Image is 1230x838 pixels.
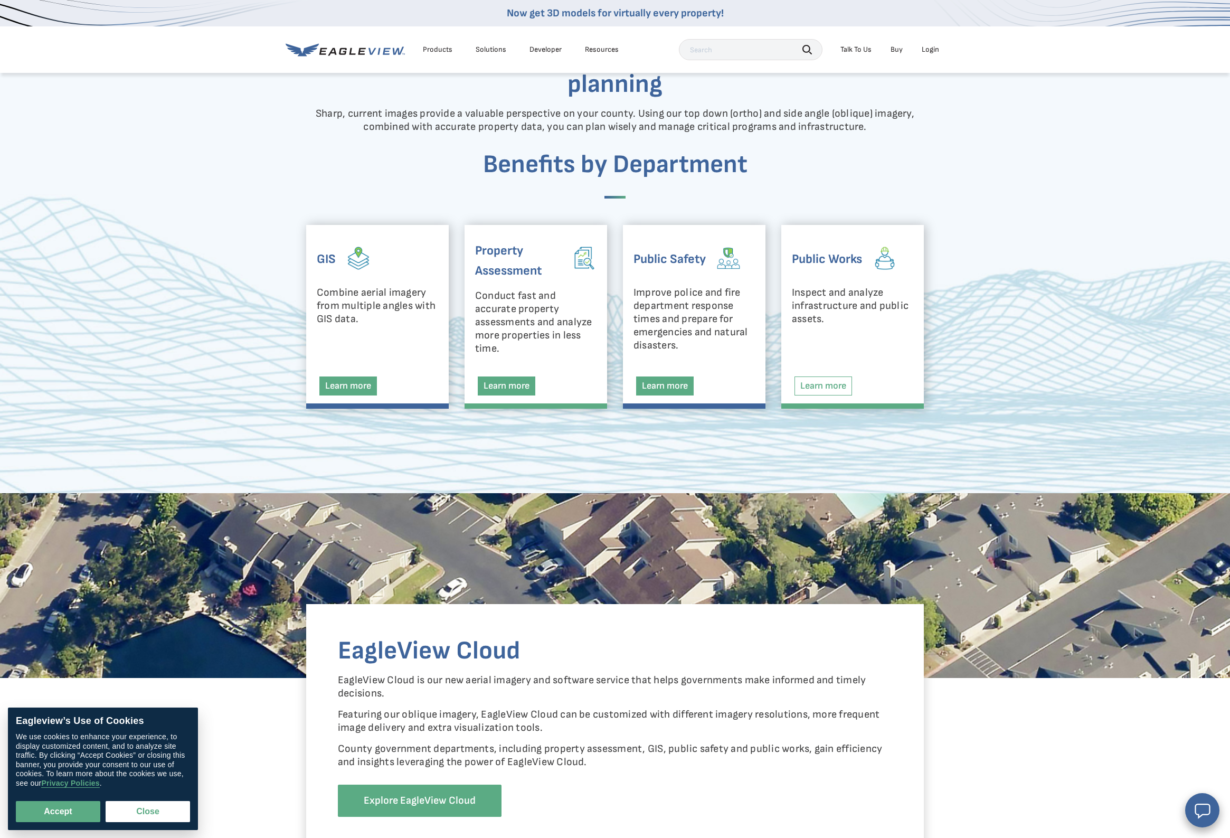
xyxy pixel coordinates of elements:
[317,251,336,267] strong: GIS
[1185,793,1219,827] button: Open chat window
[306,107,924,149] p: Sharp, current images provide a valuable perspective on your county. Using our top down (ortho) a...
[792,286,913,326] p: Inspect and analyze infrastructure and public assets.
[16,715,190,727] div: Eagleview’s Use of Cookies
[478,376,535,396] a: Learn more
[476,45,506,54] div: Solutions
[922,45,939,54] div: Login
[633,286,755,352] p: Improve police and fire department response times and prepare for emergencies and natural disasters.
[507,7,724,20] a: Now get 3D models for virtually every property!
[338,674,892,700] p: EagleView Cloud is our new aerial imagery and software service that helps governments make inform...
[319,376,377,396] a: Learn more
[306,149,924,180] h3: Benefits by Department
[792,241,862,278] h6: Public Works
[794,376,852,396] a: Learn more
[529,45,562,54] a: Developer
[475,241,562,281] h6: Property Assessment
[891,45,903,54] a: Buy
[338,708,892,735] p: Featuring our oblique imagery, EagleView Cloud can be customized with different imagery resolutio...
[633,241,706,278] h6: Public Safety
[338,742,892,785] p: County government departments, including property assessment, GIS, public safety and public works...
[840,45,872,54] div: Talk To Us
[338,636,892,666] h3: EagleView Cloud
[16,732,190,788] div: We use cookies to enhance your experience, to display customized content, and to analyze site tra...
[423,45,452,54] div: Products
[16,801,100,822] button: Accept
[338,785,502,817] a: Explore EagleView Cloud
[41,779,99,788] a: Privacy Policies
[317,286,438,326] p: Combine aerial imagery from multiple angles with GIS data.
[679,39,822,60] input: Search
[585,45,619,54] div: Resources
[106,801,190,822] button: Close
[475,289,597,355] p: Conduct fast and accurate property assessments and analyze more properties in less time.
[636,376,694,396] a: Learn more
